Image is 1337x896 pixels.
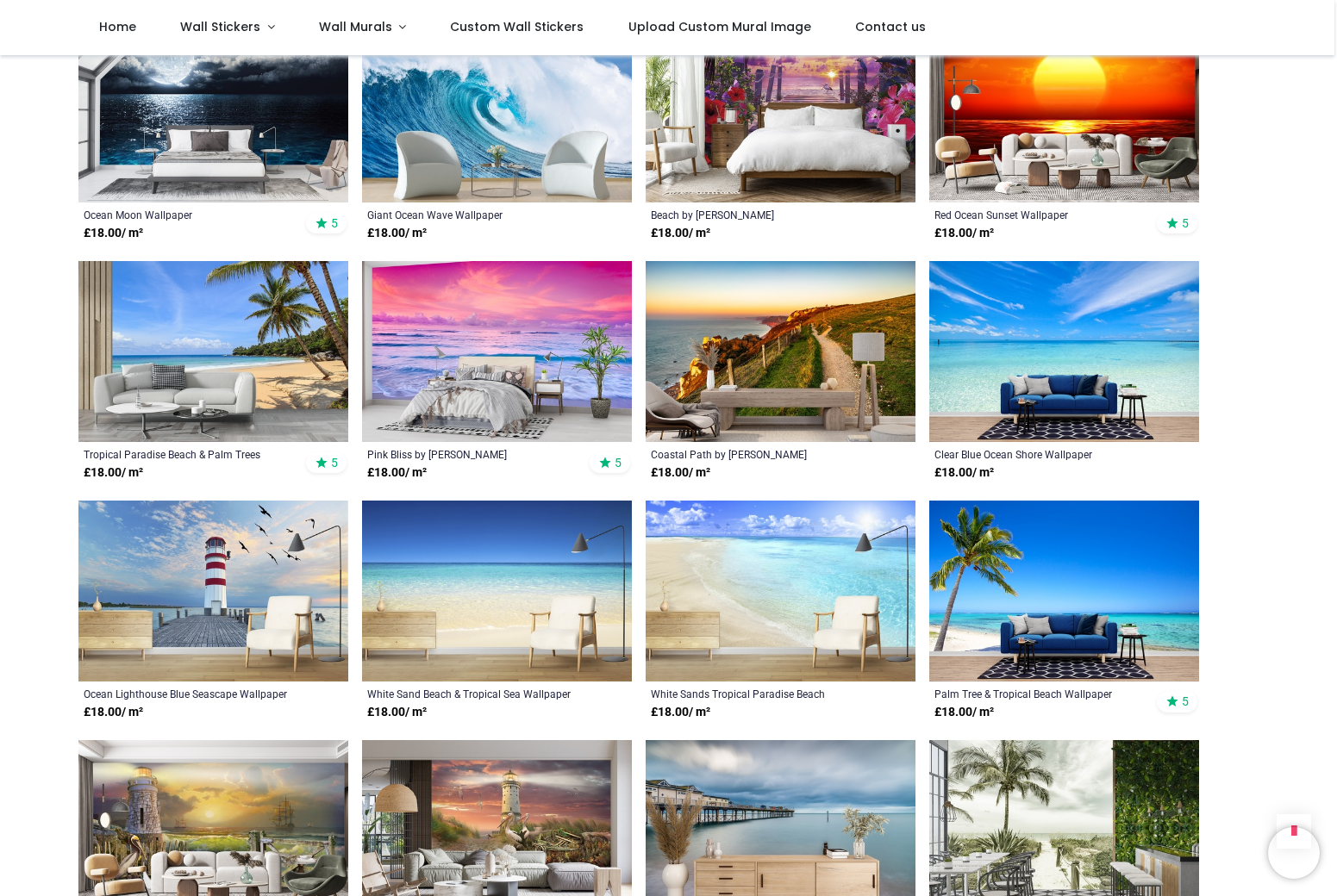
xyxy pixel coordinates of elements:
a: White Sands Tropical Paradise Beach Wallpaper [651,687,859,700]
img: Ocean Moon Wall Mural Wallpaper [78,22,348,203]
a: Clear Blue Ocean Shore Wallpaper [934,447,1142,461]
img: Clear Blue Ocean Shore Wall Mural Wallpaper [929,261,1199,442]
img: Coastal Path Wall Mural by Gary Holpin [646,261,915,442]
img: Giant Ocean Wave Wall Mural Wallpaper [362,22,632,203]
a: Coastal Path by [PERSON_NAME] [651,447,859,461]
span: 5 [1182,694,1189,709]
strong: £ 18.00 / m² [651,704,710,721]
iframe: Brevo live chat [1268,827,1320,879]
strong: £ 18.00 / m² [367,704,427,721]
img: Palm Tree & Tropical Beach Wall Mural Wallpaper [929,501,1199,681]
strong: £ 18.00 / m² [934,225,994,242]
span: 5 [331,455,338,470]
span: Wall Stickers [180,18,260,35]
strong: £ 18.00 / m² [84,704,143,721]
strong: £ 18.00 / m² [934,704,994,721]
span: 5 [615,455,622,470]
strong: £ 18.00 / m² [84,225,143,242]
span: Contact us [855,18,926,35]
img: Pink Bliss Wall Mural by Sean Davey [362,261,632,442]
a: Pink Bliss by [PERSON_NAME] [367,447,575,461]
img: White Sand Beach & Tropical Sea Wall Mural Wallpaper [362,501,632,681]
strong: £ 18.00 / m² [367,464,427,482]
img: White Sands Tropical Paradise Beach Wall Mural Wallpaper [646,501,915,681]
span: 5 [1182,215,1189,231]
a: Palm Tree & Tropical Beach Wallpaper [934,687,1142,700]
span: Upload Custom Mural Image [628,18,811,35]
img: Red Ocean Sunset Wall Mural Wallpaper [929,22,1199,203]
a: White Sand Beach & Tropical Sea Wallpaper [367,687,575,700]
a: Giant Ocean Wave Wallpaper [367,208,575,221]
img: Tropical Paradise Beach & Palm Trees Wall Mural Wallpaper [78,261,348,442]
span: Home [99,18,136,35]
img: Ocean Lighthouse Blue Seascape Wall Mural Wallpaper [78,501,348,681]
strong: £ 18.00 / m² [651,464,710,482]
strong: £ 18.00 / m² [84,464,143,482]
span: Custom Wall Stickers [450,18,584,35]
img: Beach Wall Mural by David Penfound [646,22,915,203]
span: Wall Murals [319,18,392,35]
a: Tropical Paradise Beach & Palm Trees Wallpaper [84,447,291,461]
a: Ocean Moon Wallpaper [84,208,291,221]
strong: £ 18.00 / m² [367,225,427,242]
strong: £ 18.00 / m² [934,464,994,482]
span: 5 [331,215,338,231]
a: Red Ocean Sunset Wallpaper [934,208,1142,221]
strong: £ 18.00 / m² [651,225,710,242]
a: Beach by [PERSON_NAME] [651,208,859,221]
a: Ocean Lighthouse Blue Seascape Wallpaper [84,687,291,700]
